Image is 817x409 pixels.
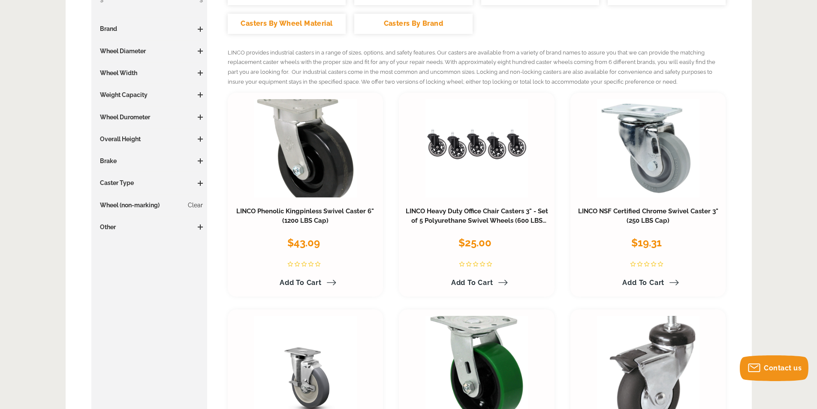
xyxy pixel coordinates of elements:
[228,48,726,87] p: LINCO provides industrial casters in a range of sizes, options, and safety features. Our casters ...
[617,276,679,290] a: Add to Cart
[446,276,508,290] a: Add to Cart
[406,207,548,234] a: LINCO Heavy Duty Office Chair Casters 3" - Set of 5 Polyurethane Swivel Wheels (600 LBS Cap Combi...
[354,14,472,34] a: Casters By Brand
[236,207,374,224] a: LINCO Phenolic Kingpinless Swivel Caster 6" (1200 LBS Cap)
[96,223,203,231] h3: Other
[96,179,203,187] h3: Caster Type
[451,279,493,287] span: Add to Cart
[96,47,203,55] h3: Wheel Diameter
[631,236,662,249] span: $19.31
[96,157,203,165] h3: Brake
[188,201,203,209] a: Clear
[287,236,320,249] span: $43.09
[458,236,491,249] span: $25.00
[228,14,346,34] a: Casters By Wheel Material
[96,201,203,209] h3: Wheel (non-marking)
[578,207,718,224] a: LINCO NSF Certified Chrome Swivel Caster 3" (250 LBS Cap)
[96,24,203,33] h3: Brand
[740,355,808,381] button: Contact us
[96,135,203,143] h3: Overall Height
[622,279,664,287] span: Add to Cart
[764,364,802,372] span: Contact us
[280,279,322,287] span: Add to Cart
[96,113,203,121] h3: Wheel Durometer
[274,276,336,290] a: Add to Cart
[96,91,203,99] h3: Weight Capacity
[96,69,203,77] h3: Wheel Width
